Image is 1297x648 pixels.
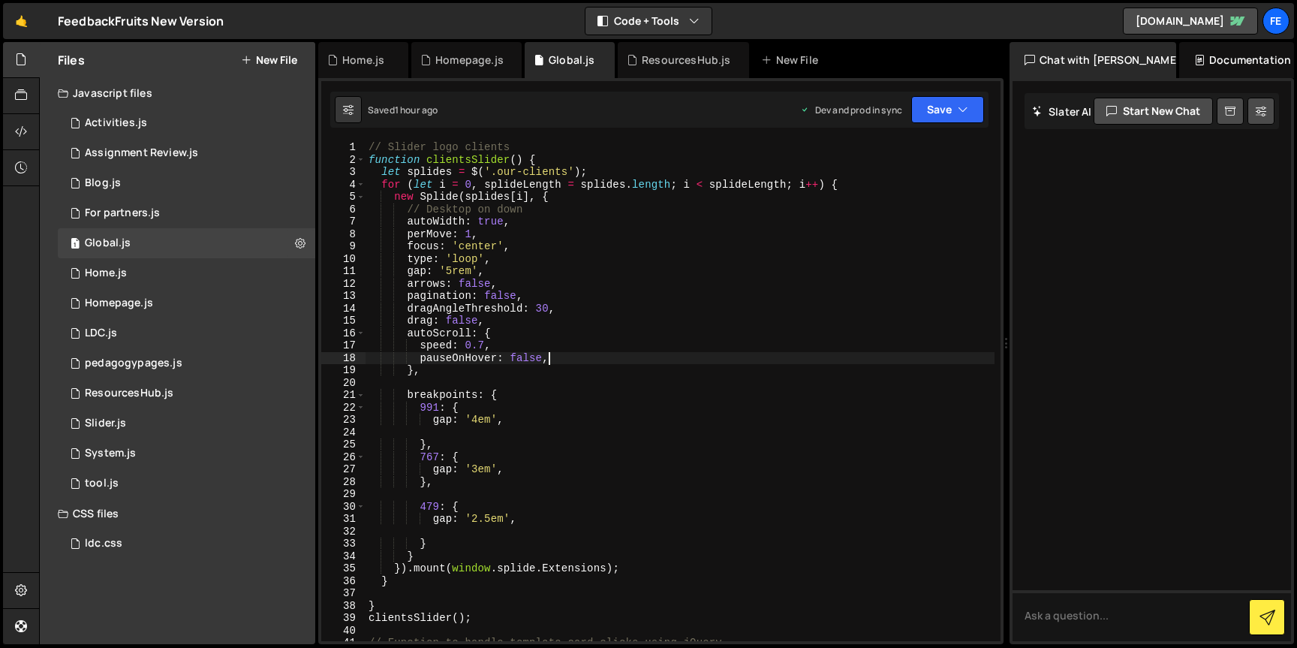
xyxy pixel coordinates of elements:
[321,426,366,439] div: 24
[321,389,366,402] div: 21
[85,146,198,160] div: Assignment Review.js
[1262,8,1289,35] a: Fe
[321,179,366,191] div: 4
[40,78,315,108] div: Javascript files
[321,166,366,179] div: 3
[321,290,366,303] div: 13
[585,8,712,35] button: Code + Tools
[85,447,136,460] div: System.js
[321,339,366,352] div: 17
[800,104,902,116] div: Dev and prod in sync
[761,53,824,68] div: New File
[85,206,160,220] div: For partners.js
[58,318,315,348] div: 13360/38099.js
[321,439,366,451] div: 25
[321,191,366,203] div: 5
[241,54,297,66] button: New File
[85,387,173,400] div: ResourcesHub.js
[1010,42,1176,78] div: Chat with [PERSON_NAME]
[642,53,730,68] div: ResourcesHub.js
[58,108,315,138] div: 13360/35742.js
[321,463,366,476] div: 27
[85,417,126,430] div: Slider.js
[321,612,366,625] div: 39
[321,203,366,216] div: 6
[85,327,117,340] div: LDC.js
[58,52,85,68] h2: Files
[321,501,366,514] div: 30
[1032,104,1092,119] h2: Slater AI
[321,538,366,550] div: 33
[368,104,438,116] div: Saved
[321,488,366,501] div: 29
[321,550,366,563] div: 34
[321,352,366,365] div: 18
[58,138,315,168] div: 13360/33610.js
[321,154,366,167] div: 2
[321,377,366,390] div: 20
[321,278,366,291] div: 12
[3,3,40,39] a: 🤙
[321,315,366,327] div: 15
[549,53,594,68] div: Global.js
[1123,8,1258,35] a: [DOMAIN_NAME]
[85,297,153,310] div: Homepage.js
[85,237,131,250] div: Global.js
[85,176,121,190] div: Blog.js
[321,587,366,600] div: 37
[321,476,366,489] div: 28
[321,414,366,426] div: 23
[321,526,366,538] div: 32
[1094,98,1213,125] button: Start new chat
[321,575,366,588] div: 36
[85,267,127,280] div: Home.js
[85,477,119,490] div: tool.js
[435,53,504,68] div: Homepage.js
[58,439,315,469] div: 13360/34174.js
[58,12,224,30] div: FeedbackFruits New Version
[85,357,182,370] div: pedagogypages.js
[321,625,366,637] div: 40
[321,215,366,228] div: 7
[58,408,315,439] div: 13360/33682.js
[321,600,366,613] div: 38
[321,141,366,154] div: 1
[85,537,122,550] div: ldc.css
[40,499,315,529] div: CSS files
[58,348,315,378] div: 13360/34994.js
[58,258,315,288] div: 13360/33984.js
[58,378,315,408] div: 13360/35178.js
[321,228,366,241] div: 8
[321,513,366,526] div: 31
[342,53,384,68] div: Home.js
[321,364,366,377] div: 19
[58,228,315,258] div: 13360/35151.js
[395,104,438,116] div: 1 hour ago
[321,562,366,575] div: 35
[321,265,366,278] div: 11
[58,288,315,318] div: 13360/34552.js
[58,198,315,228] div: 13360/34839.js
[58,469,315,499] div: 13360/33447.js
[321,240,366,253] div: 9
[321,451,366,464] div: 26
[911,96,984,123] button: Save
[58,529,315,559] div: 13360/38100.css
[321,303,366,315] div: 14
[58,168,315,198] div: 13360/35839.js
[85,116,147,130] div: Activities.js
[1179,42,1294,78] div: Documentation
[321,327,366,340] div: 16
[321,402,366,414] div: 22
[71,239,80,251] span: 1
[321,253,366,266] div: 10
